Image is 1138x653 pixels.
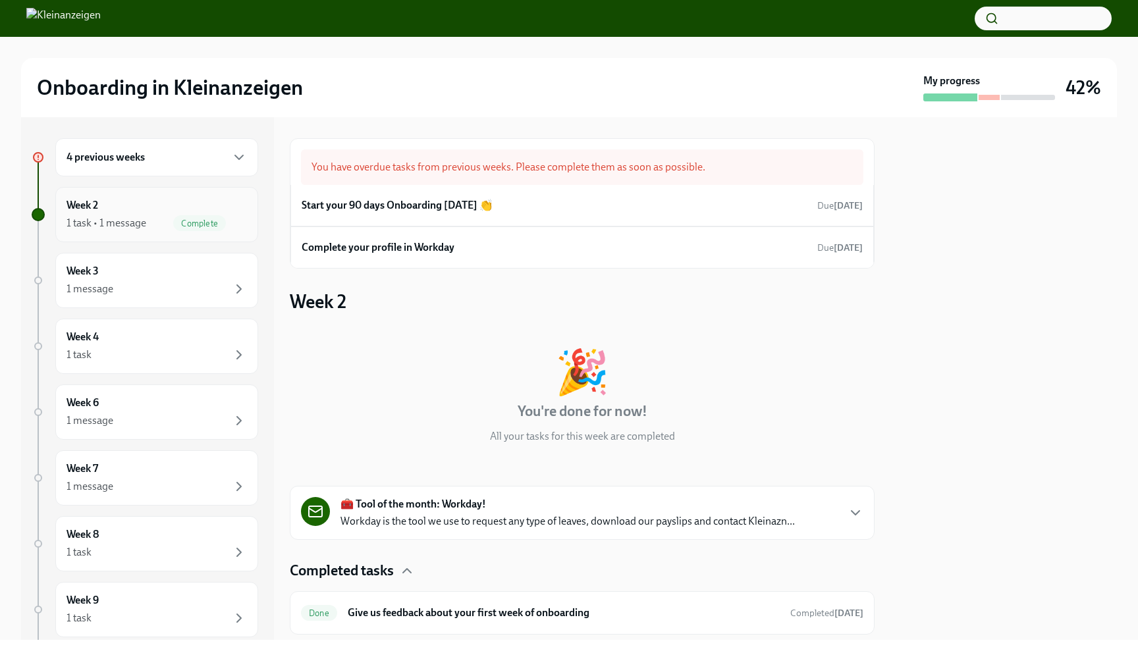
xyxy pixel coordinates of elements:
[32,253,258,308] a: Week 31 message
[67,198,98,213] h6: Week 2
[834,608,863,619] strong: [DATE]
[32,187,258,242] a: Week 21 task • 1 messageComplete
[302,238,863,257] a: Complete your profile in WorkdayDue[DATE]
[26,8,101,29] img: Kleinanzeigen
[32,582,258,637] a: Week 91 task
[290,561,875,581] div: Completed tasks
[490,429,675,444] p: All your tasks for this week are completed
[834,242,863,253] strong: [DATE]
[340,497,486,511] strong: 🧰 Tool of the month: Workday!
[55,138,258,176] div: 4 previous weeks
[173,219,226,228] span: Complete
[301,149,863,185] div: You have overdue tasks from previous weeks. Please complete them as soon as possible.
[817,242,863,254] span: September 8th, 2025 09:00
[67,413,113,428] div: 1 message
[790,608,863,619] span: Completed
[32,516,258,571] a: Week 81 task
[817,242,863,253] span: Due
[67,264,99,278] h6: Week 3
[340,514,795,529] p: Workday is the tool we use to request any type of leaves, download our payslips and contact Klein...
[67,396,99,410] h6: Week 6
[67,461,98,476] h6: Week 7
[290,290,346,313] h3: Week 2
[1066,76,1101,99] h3: 42%
[817,200,863,211] span: Due
[32,384,258,440] a: Week 61 message
[67,348,92,362] div: 1 task
[290,561,394,581] h4: Completed tasks
[67,282,113,296] div: 1 message
[67,527,99,542] h6: Week 8
[32,450,258,506] a: Week 71 message
[923,74,980,88] strong: My progress
[301,608,337,618] span: Done
[67,150,145,165] h6: 4 previous weeks
[790,607,863,619] span: September 2nd, 2025 00:32
[67,593,99,608] h6: Week 9
[302,196,863,215] a: Start your 90 days Onboarding [DATE] 👏Due[DATE]
[302,240,454,255] h6: Complete your profile in Workday
[518,402,647,421] h4: You're done for now!
[348,606,780,620] h6: Give us feedback about your first week of onboarding
[302,198,493,213] h6: Start your 90 days Onboarding [DATE] 👏
[67,479,113,494] div: 1 message
[67,611,92,625] div: 1 task
[67,545,92,560] div: 1 task
[32,319,258,374] a: Week 41 task
[67,330,99,344] h6: Week 4
[37,74,303,101] h2: Onboarding in Kleinanzeigen
[834,200,863,211] strong: [DATE]
[67,216,146,230] div: 1 task • 1 message
[817,199,863,212] span: September 4th, 2025 16:00
[555,350,609,394] div: 🎉
[301,602,863,623] a: DoneGive us feedback about your first week of onboardingCompleted[DATE]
